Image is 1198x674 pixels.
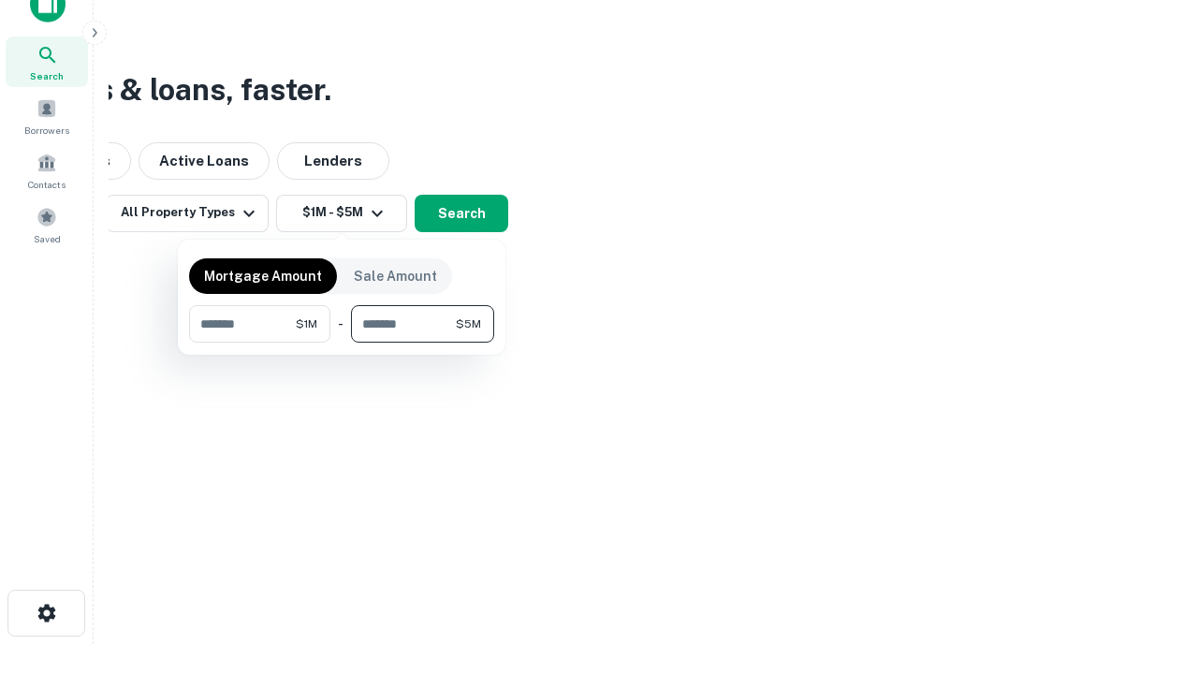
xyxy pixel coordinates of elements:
[204,266,322,286] p: Mortgage Amount
[456,315,481,332] span: $5M
[354,266,437,286] p: Sale Amount
[1104,524,1198,614] iframe: Chat Widget
[338,305,343,343] div: -
[296,315,317,332] span: $1M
